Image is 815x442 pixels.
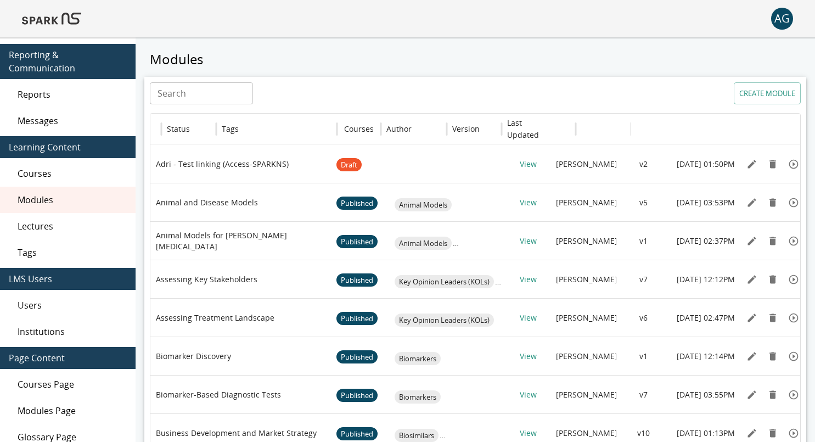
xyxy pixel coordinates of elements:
span: Published [336,223,378,261]
span: Page Content [9,351,127,365]
p: [PERSON_NAME] [556,389,617,400]
a: View [520,389,537,400]
a: View [520,197,537,208]
span: LMS Users [9,272,127,286]
button: Sort [413,121,428,137]
p: [PERSON_NAME] [556,312,617,323]
p: [DATE] 03:53PM [677,197,735,208]
button: Edit [744,348,760,365]
button: Sort [481,121,496,137]
svg: Remove [767,312,778,323]
button: Edit [744,194,760,211]
svg: Remove [767,236,778,247]
span: Draft [336,146,362,184]
p: Adri - Test linking (Access-SPARKNS) [156,159,289,170]
svg: Preview [788,428,799,439]
svg: Edit [746,274,757,285]
p: Assessing Treatment Landscape [156,312,274,323]
a: View [520,312,537,323]
button: Preview [785,348,802,365]
svg: Edit [746,351,757,362]
p: [PERSON_NAME] [556,351,617,362]
p: Assessing Key Stakeholders [156,274,257,285]
button: Edit [744,233,760,249]
div: Author [386,124,412,134]
svg: Preview [788,197,799,208]
p: [PERSON_NAME] [556,428,617,439]
button: Edit [744,387,760,403]
p: [DATE] 12:14PM [677,351,735,362]
button: Edit [744,310,760,326]
img: Logo of SPARK at Stanford [22,5,81,32]
button: Remove [765,194,781,211]
button: Edit [744,271,760,288]
span: Courses Page [18,378,127,391]
button: Sort [240,121,255,137]
p: Biomarker Discovery [156,351,231,362]
span: Users [18,299,127,312]
a: View [520,351,537,361]
button: Preview [785,387,802,403]
a: View [520,428,537,438]
svg: Edit [746,197,757,208]
p: [PERSON_NAME] [556,159,617,170]
p: [PERSON_NAME] [556,236,617,247]
button: Edit [744,425,760,441]
a: View [520,159,537,169]
svg: Preview [788,312,799,323]
span: Messages [18,114,127,127]
svg: Preview [788,274,799,285]
svg: Edit [746,312,757,323]
span: Learning Content [9,141,127,154]
span: Tags [18,246,127,259]
p: [DATE] 01:13PM [677,428,735,439]
p: Business Development and Market Strategy [156,428,317,439]
svg: Edit [746,159,757,170]
button: Sort [191,121,206,137]
a: View [520,274,537,284]
p: [DATE] 02:47PM [677,312,735,323]
button: Remove [765,271,781,288]
p: Biomarker-Based Diagnostic Tests [156,389,281,400]
span: Modules [18,193,127,206]
p: Animal and Disease Models [156,197,258,208]
button: Preview [785,156,802,172]
p: Animal Models for [PERSON_NAME][MEDICAL_DATA] [156,230,325,252]
svg: Preview [788,159,799,170]
div: v1 [616,337,671,375]
span: Published [336,261,378,299]
button: Sort [555,121,570,137]
button: Create module [734,82,801,104]
button: Preview [785,233,802,249]
h5: Modules [144,51,806,68]
button: Remove [765,425,781,441]
button: Remove [765,156,781,172]
div: v5 [616,183,671,221]
svg: Remove [767,159,778,170]
button: Remove [765,387,781,403]
span: Lectures [18,220,127,233]
div: v2 [616,144,671,183]
a: View [520,236,537,246]
span: Reporting & Communication [9,48,127,75]
h6: Last Updated [507,117,554,141]
svg: Remove [767,428,778,439]
div: v7 [616,375,671,413]
p: [DATE] 12:12PM [677,274,735,285]
span: Courses [18,167,127,180]
div: Tags [222,124,239,134]
button: Edit [744,156,760,172]
svg: Edit [746,389,757,400]
span: Published [336,184,378,222]
p: [DATE] 01:50PM [677,159,735,170]
button: Remove [765,348,781,365]
div: Courses [344,124,374,134]
button: Preview [785,271,802,288]
span: Published [336,377,378,415]
div: Status [167,124,190,134]
span: Published [336,338,378,376]
svg: Remove [767,197,778,208]
svg: Remove [767,351,778,362]
svg: Remove [767,389,778,400]
svg: Preview [788,351,799,362]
